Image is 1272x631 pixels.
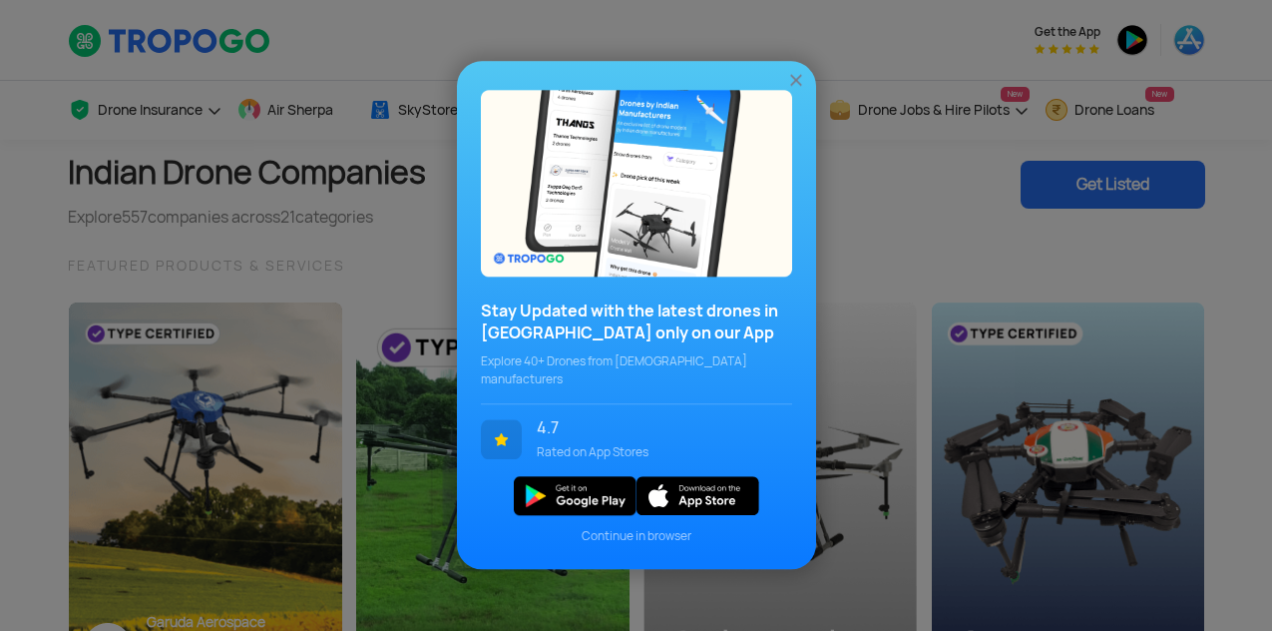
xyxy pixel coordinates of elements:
img: bg_popupecosystem.png [481,90,792,277]
span: Continue in browser [481,528,792,546]
img: img_playstore.png [514,476,636,515]
span: Explore 40+ Drones from [DEMOGRAPHIC_DATA] manufacturers [481,352,792,388]
img: ios_new.svg [636,476,759,515]
span: 4.7 [537,419,777,437]
span: Rated on App Stores [537,443,777,461]
h3: Stay Updated with the latest drones in [GEOGRAPHIC_DATA] only on our App [481,301,792,344]
img: ic_star.svg [481,419,522,459]
img: ic_close.png [786,71,806,91]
